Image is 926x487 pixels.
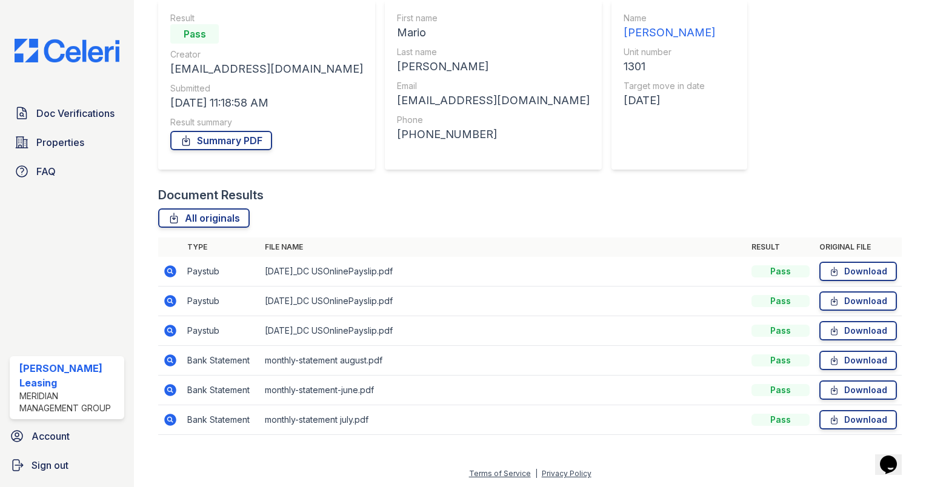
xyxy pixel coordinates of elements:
div: [PERSON_NAME] [624,24,715,41]
div: First name [397,12,590,24]
a: Account [5,424,129,448]
div: Name [624,12,715,24]
div: Document Results [158,187,264,204]
div: Unit number [624,46,715,58]
a: Download [819,351,897,370]
div: [EMAIL_ADDRESS][DOMAIN_NAME] [397,92,590,109]
a: All originals [158,208,250,228]
span: Doc Verifications [36,106,115,121]
th: Result [747,237,814,257]
div: 1301 [624,58,715,75]
div: [DATE] 11:18:58 AM [170,94,363,111]
a: Name [PERSON_NAME] [624,12,715,41]
a: Download [819,291,897,311]
td: [DATE]_DC USOnlinePayslip.pdf [260,287,747,316]
div: Pass [751,265,810,277]
div: Submitted [170,82,363,94]
span: Account [32,429,70,443]
span: FAQ [36,164,56,179]
div: Email [397,80,590,92]
div: Phone [397,114,590,126]
a: Doc Verifications [10,101,124,125]
td: Bank Statement [182,376,260,405]
div: Pass [751,354,810,366]
td: Paystub [182,257,260,287]
span: Sign out [32,458,68,472]
img: CE_Logo_Blue-a8612792a0a2168367f1c8372b55b34899dd931a85d93a1a3d3e32e68fde9ad4.png [5,39,129,62]
a: Download [819,262,897,281]
div: Pass [170,24,219,44]
div: Result summary [170,116,363,128]
a: Summary PDF [170,131,272,150]
div: [DATE] [624,92,715,109]
div: Pass [751,414,810,426]
div: Pass [751,384,810,396]
div: Meridian Management Group [19,390,119,414]
div: Target move in date [624,80,715,92]
td: monthly-statement-june.pdf [260,376,747,405]
a: Terms of Service [469,469,531,478]
td: Bank Statement [182,346,260,376]
a: Download [819,410,897,429]
div: Pass [751,325,810,337]
th: Original file [814,237,902,257]
a: Privacy Policy [542,469,591,478]
div: Result [170,12,363,24]
div: [PHONE_NUMBER] [397,126,590,143]
td: Bank Statement [182,405,260,435]
div: [EMAIL_ADDRESS][DOMAIN_NAME] [170,61,363,78]
td: Paystub [182,316,260,346]
th: File name [260,237,747,257]
div: Creator [170,48,363,61]
td: monthly-statement august.pdf [260,346,747,376]
a: Download [819,380,897,400]
td: Paystub [182,287,260,316]
td: monthly-statement july.pdf [260,405,747,435]
a: Sign out [5,453,129,477]
a: Download [819,321,897,340]
div: | [535,469,538,478]
div: [PERSON_NAME] [397,58,590,75]
div: [PERSON_NAME] Leasing [19,361,119,390]
td: [DATE]_DC USOnlinePayslip.pdf [260,316,747,346]
a: Properties [10,130,124,154]
div: Mario [397,24,590,41]
div: Last name [397,46,590,58]
iframe: chat widget [875,439,914,475]
div: Pass [751,295,810,307]
span: Properties [36,135,84,150]
a: FAQ [10,159,124,184]
th: Type [182,237,260,257]
td: [DATE]_DC USOnlinePayslip.pdf [260,257,747,287]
